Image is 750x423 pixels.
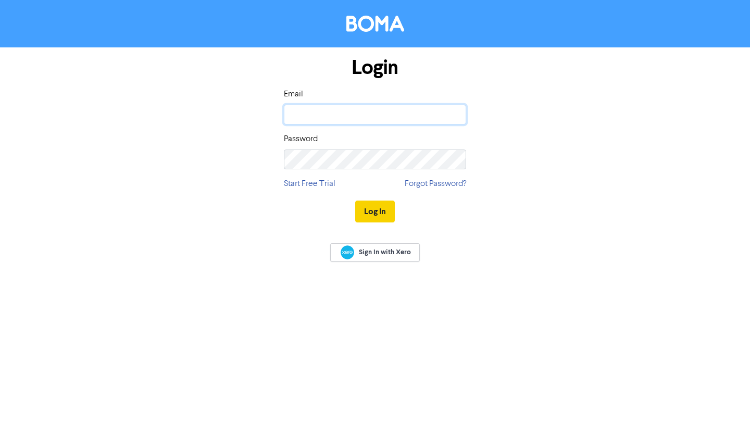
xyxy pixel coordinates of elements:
img: Xero logo [341,245,354,259]
a: Start Free Trial [284,178,335,190]
span: Sign In with Xero [359,247,411,257]
a: Sign In with Xero [330,243,420,262]
img: BOMA Logo [346,16,404,32]
label: Password [284,133,318,145]
label: Email [284,88,303,101]
h1: Login [284,56,466,80]
a: Forgot Password? [405,178,466,190]
button: Log In [355,201,395,222]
